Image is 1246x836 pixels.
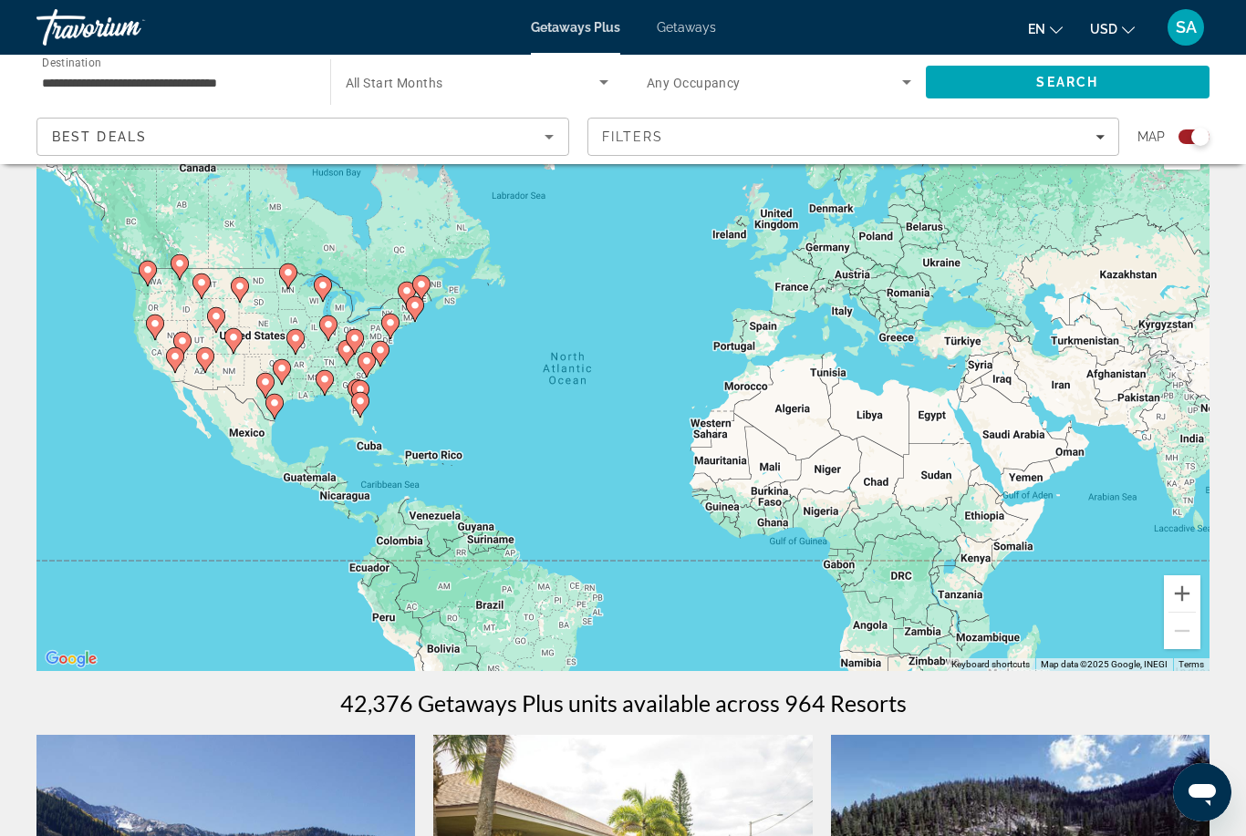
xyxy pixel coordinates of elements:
span: SA [1176,18,1197,36]
h1: 42,376 Getaways Plus units available across 964 Resorts [340,689,907,717]
button: Change language [1028,15,1063,42]
a: Getaways Plus [531,20,620,35]
button: User Menu [1162,8,1210,46]
input: Select destination [42,72,306,94]
img: Google [41,647,101,671]
span: Map data ©2025 Google, INEGI [1041,659,1168,669]
iframe: Button to launch messaging window [1173,763,1231,821]
span: Destination [42,56,101,68]
span: Search [1036,75,1098,89]
button: Filters [587,118,1120,156]
button: Keyboard shortcuts [951,658,1030,671]
span: Filters [602,129,664,144]
a: Travorium [36,4,219,51]
span: en [1028,22,1045,36]
a: Open this area in Google Maps (opens a new window) [41,647,101,671]
span: USD [1090,22,1117,36]
span: All Start Months [346,76,443,90]
button: Zoom out [1164,613,1200,649]
mat-select: Sort by [52,126,554,148]
button: Change currency [1090,15,1135,42]
span: Any Occupancy [647,76,741,90]
span: Best Deals [52,129,147,144]
button: Search [926,66,1210,98]
a: Terms (opens in new tab) [1179,659,1204,669]
a: Getaways [657,20,716,35]
span: Map [1137,124,1165,150]
button: Zoom in [1164,575,1200,612]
